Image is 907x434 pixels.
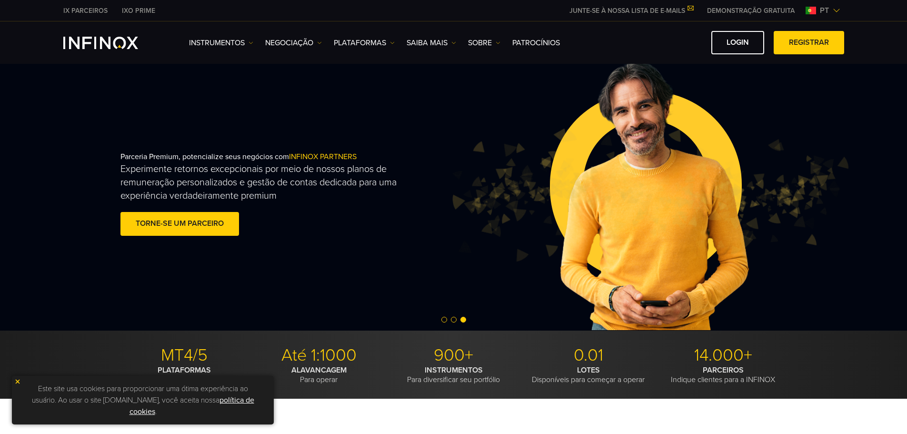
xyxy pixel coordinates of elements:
[451,317,457,323] span: Go to slide 2
[525,345,652,366] p: 0.01
[562,7,700,15] a: JUNTE-SE À NOSSA LISTA DE E-MAILS
[265,37,322,49] a: NEGOCIAÇÃO
[816,5,833,16] span: pt
[120,137,474,253] div: Parceria Premium, potencialize seus negócios com
[407,37,456,49] a: Saiba mais
[577,365,600,375] strong: LOTES
[700,6,802,16] a: INFINOX MENU
[334,37,395,49] a: PLATAFORMAS
[17,381,269,420] p: Este site usa cookies para proporcionar uma ótima experiência ao usuário. Ao usar o site [DOMAIN_...
[659,365,787,384] p: Indique clientes para a INFINOX
[120,212,239,235] a: Torne-se um parceiro
[460,317,466,323] span: Go to slide 3
[255,365,383,384] p: Para operar
[289,152,357,161] span: INFINOX PARTNERS
[255,345,383,366] p: Até 1:1000
[659,345,787,366] p: 14.000+
[425,365,483,375] strong: INSTRUMENTOS
[120,162,403,202] p: Experimente retornos excepcionais por meio de nossos planos de remuneração personalizados e gestã...
[291,365,347,375] strong: ALAVANCAGEM
[14,378,21,385] img: yellow close icon
[63,37,160,49] a: INFINOX Logo
[120,345,248,366] p: MT4/5
[189,37,253,49] a: Instrumentos
[711,31,764,54] a: Login
[115,6,162,16] a: INFINOX
[390,365,518,384] p: Para diversificar seu portfólio
[774,31,844,54] a: Registrar
[525,365,652,384] p: Disponíveis para começar a operar
[441,317,447,323] span: Go to slide 1
[390,345,518,366] p: 900+
[703,365,744,375] strong: PARCEIROS
[468,37,500,49] a: SOBRE
[512,37,560,49] a: Patrocínios
[56,6,115,16] a: INFINOX
[158,365,211,375] strong: PLATAFORMAS
[120,365,248,384] p: Com ferramentas de trading modernas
